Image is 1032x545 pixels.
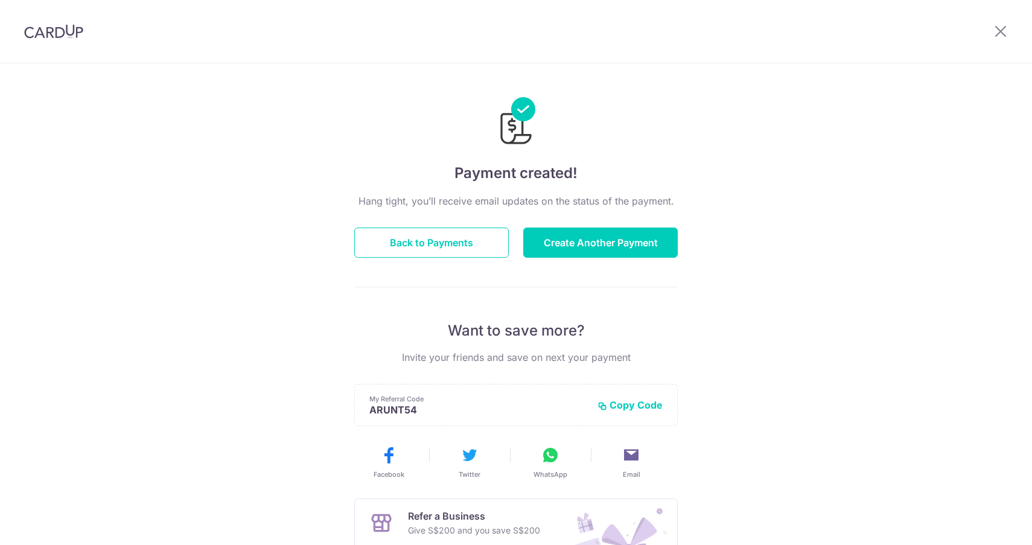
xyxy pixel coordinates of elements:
[354,228,509,258] button: Back to Payments
[354,350,678,365] p: Invite your friends and save on next your payment
[408,509,540,523] p: Refer a Business
[523,228,678,258] button: Create Another Payment
[408,523,540,538] p: Give S$200 and you save S$200
[597,399,663,411] button: Copy Code
[434,445,505,479] button: Twitter
[534,470,567,479] span: WhatsApp
[24,24,83,39] img: CardUp
[374,470,404,479] span: Facebook
[596,445,667,479] button: Email
[353,445,424,479] button: Facebook
[623,470,640,479] span: Email
[515,445,586,479] button: WhatsApp
[369,404,588,416] p: ARUNT54
[459,470,480,479] span: Twitter
[369,394,588,404] p: My Referral Code
[497,97,535,148] img: Payments
[354,321,678,340] p: Want to save more?
[354,162,678,184] h4: Payment created!
[354,194,678,208] p: Hang tight, you’ll receive email updates on the status of the payment.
